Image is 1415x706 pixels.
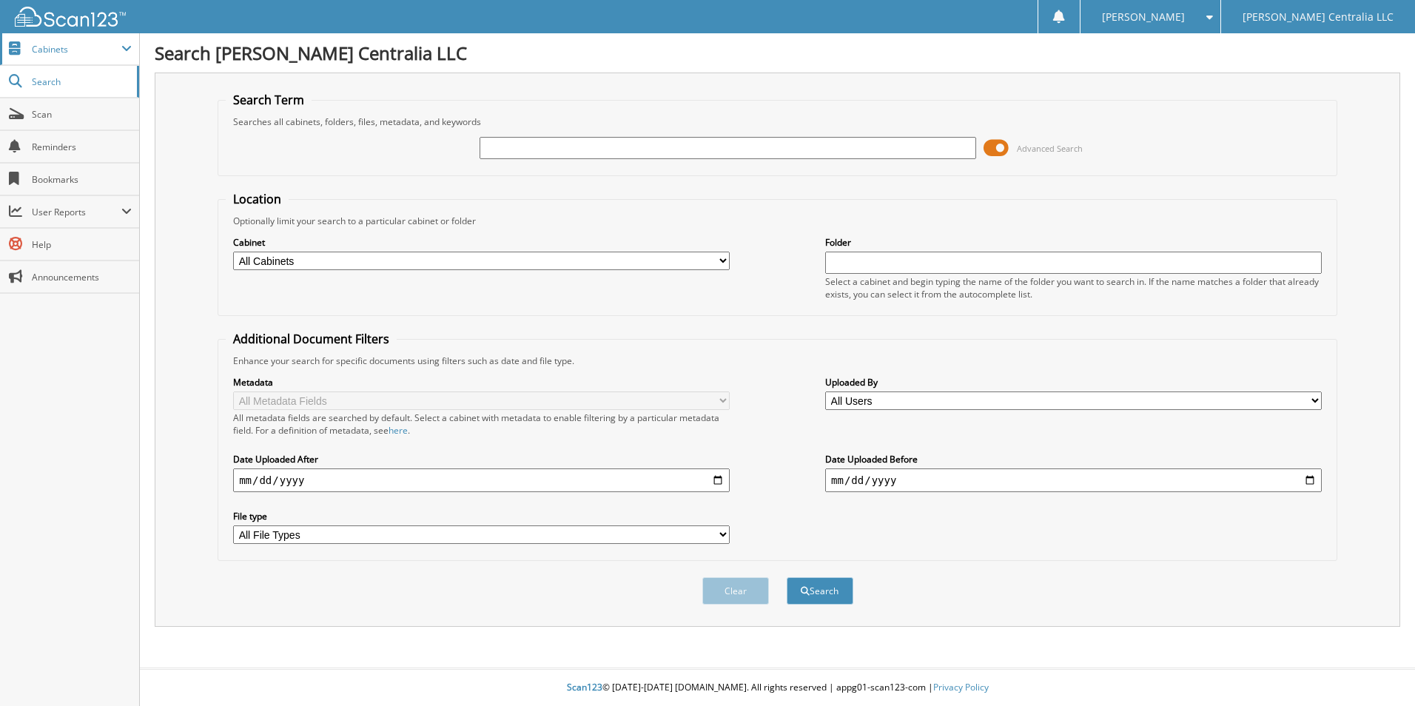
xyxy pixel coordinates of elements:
a: Privacy Policy [933,681,989,693]
label: Uploaded By [825,376,1322,389]
input: start [233,468,730,492]
span: Advanced Search [1017,143,1083,154]
span: User Reports [32,206,121,218]
label: File type [233,510,730,522]
span: Scan [32,108,132,121]
div: Enhance your search for specific documents using filters such as date and file type. [226,354,1329,367]
label: Date Uploaded Before [825,453,1322,465]
label: Metadata [233,376,730,389]
div: Searches all cabinets, folders, files, metadata, and keywords [226,115,1329,128]
span: [PERSON_NAME] [1102,13,1185,21]
button: Clear [702,577,769,605]
legend: Additional Document Filters [226,331,397,347]
legend: Location [226,191,289,207]
div: All metadata fields are searched by default. Select a cabinet with metadata to enable filtering b... [233,411,730,437]
label: Cabinet [233,236,730,249]
div: Optionally limit your search to a particular cabinet or folder [226,215,1329,227]
span: [PERSON_NAME] Centralia LLC [1243,13,1394,21]
span: Search [32,75,130,88]
h1: Search [PERSON_NAME] Centralia LLC [155,41,1400,65]
div: © [DATE]-[DATE] [DOMAIN_NAME]. All rights reserved | appg01-scan123-com | [140,670,1415,706]
img: scan123-logo-white.svg [15,7,126,27]
span: Help [32,238,132,251]
input: end [825,468,1322,492]
legend: Search Term [226,92,312,108]
span: Reminders [32,141,132,153]
span: Bookmarks [32,173,132,186]
span: Cabinets [32,43,121,56]
a: here [389,424,408,437]
div: Select a cabinet and begin typing the name of the folder you want to search in. If the name match... [825,275,1322,300]
span: Announcements [32,271,132,283]
label: Folder [825,236,1322,249]
button: Search [787,577,853,605]
label: Date Uploaded After [233,453,730,465]
span: Scan123 [567,681,602,693]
